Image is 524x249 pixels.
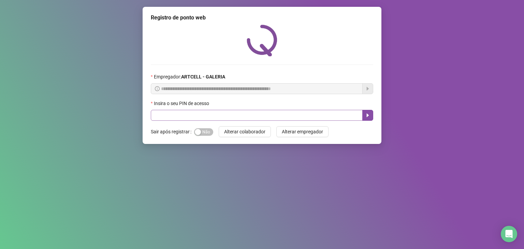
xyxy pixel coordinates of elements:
[151,100,214,107] label: Insira o seu PIN de acesso
[276,126,329,137] button: Alterar empregador
[365,113,370,118] span: caret-right
[247,25,277,56] img: QRPoint
[181,74,225,79] strong: ARTCELL - GALERIA
[151,14,373,22] div: Registro de ponto web
[155,86,160,91] span: info-circle
[154,73,225,80] span: Empregador :
[151,126,194,137] label: Sair após registrar
[282,128,323,135] span: Alterar empregador
[501,226,517,242] div: Open Intercom Messenger
[219,126,271,137] button: Alterar colaborador
[224,128,265,135] span: Alterar colaborador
